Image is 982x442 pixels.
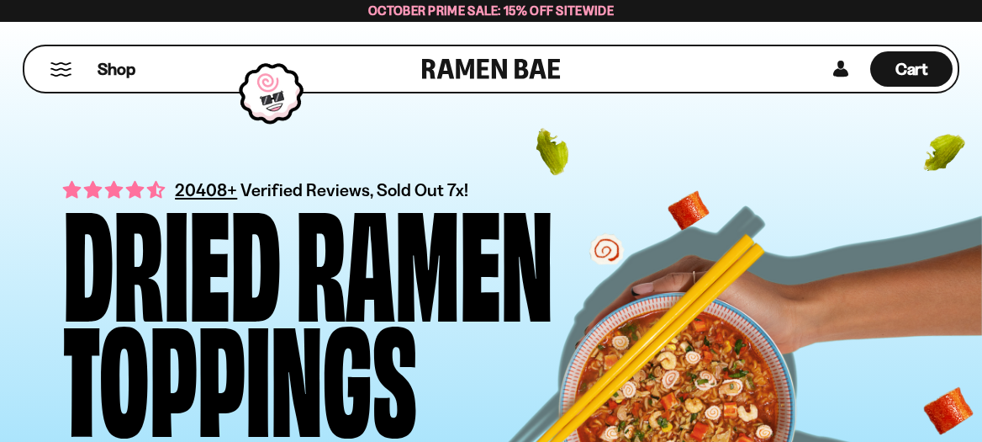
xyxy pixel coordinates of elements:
[63,314,417,429] div: Toppings
[50,62,72,77] button: Mobile Menu Trigger
[98,58,135,81] span: Shop
[368,3,614,19] span: October Prime Sale: 15% off Sitewide
[296,199,553,314] div: Ramen
[895,59,928,79] span: Cart
[98,51,135,87] a: Shop
[870,46,953,92] div: Cart
[63,199,281,314] div: Dried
